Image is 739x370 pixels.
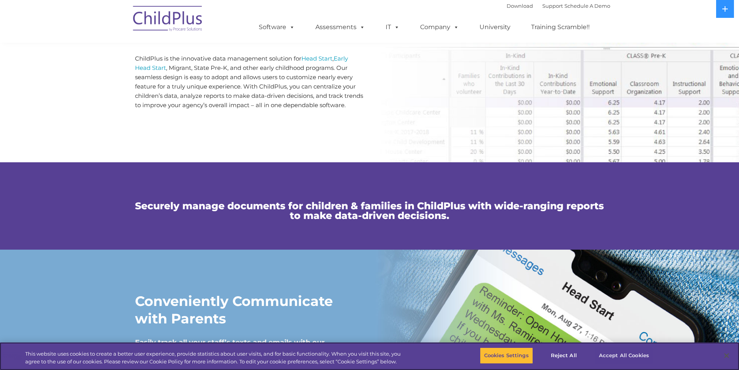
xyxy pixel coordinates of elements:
a: Company [412,19,467,35]
a: University [472,19,518,35]
a: Assessments [308,19,373,35]
span: Easily track all your staff’s texts and emails with our Communication Log. [135,338,325,358]
button: Accept All Cookies [595,347,653,364]
a: Head Start [301,55,332,62]
img: ChildPlus by Procare Solutions [129,0,207,39]
button: Close [718,347,735,364]
div: This website uses cookies to create a better user experience, provide statistics about user visit... [25,350,407,365]
a: Download [507,3,533,9]
p: ChildPlus is the innovative data management solution for , , Migrant, State Pre-K, and other earl... [135,54,364,110]
strong: Conveniently Communicate with Parents [135,293,333,327]
font: | [507,3,610,9]
a: Support [542,3,563,9]
button: Reject All [540,347,588,364]
a: Early Head Start [135,55,348,71]
button: Cookies Settings [480,347,533,364]
h1: What is ChildPlus? [135,25,364,44]
a: Training Scramble!! [523,19,597,35]
a: Schedule A Demo [564,3,610,9]
span: Securely manage documents for children & families in ChildPlus with wide-ranging reports to make ... [135,200,604,221]
a: Software [251,19,303,35]
a: IT [378,19,407,35]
